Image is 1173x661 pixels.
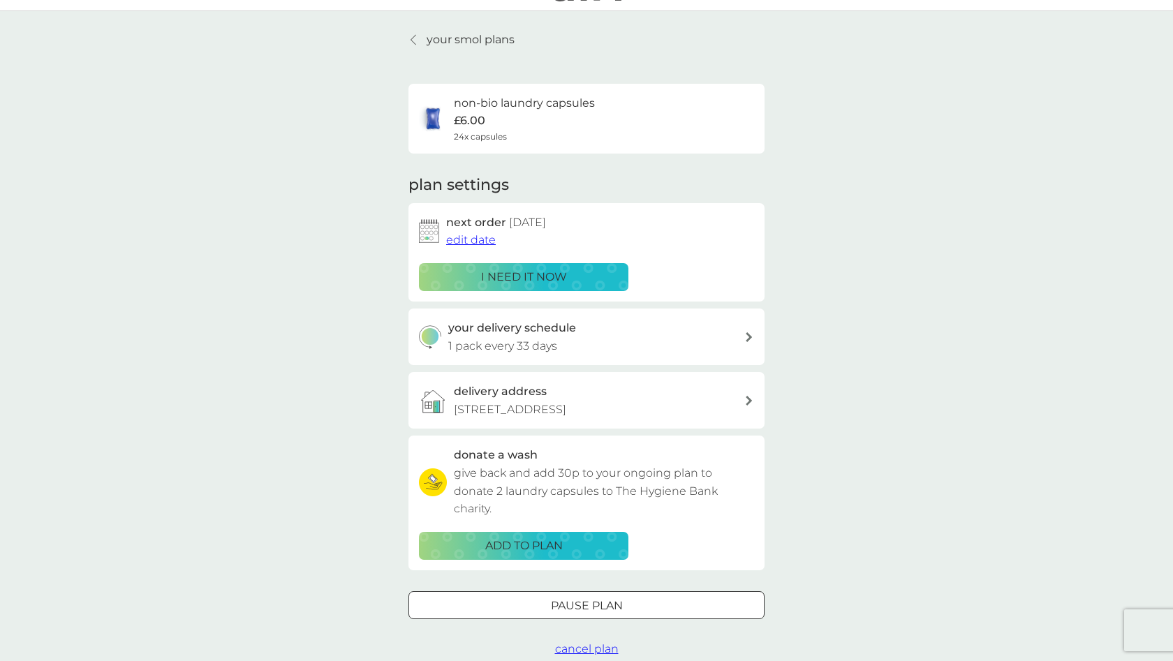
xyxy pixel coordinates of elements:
p: your smol plans [427,31,515,49]
h2: plan settings [408,174,509,196]
h6: non-bio laundry capsules [454,94,595,112]
p: [STREET_ADDRESS] [454,401,566,419]
p: £6.00 [454,112,485,130]
p: i need it now [481,268,567,286]
h3: delivery address [454,383,547,401]
a: delivery address[STREET_ADDRESS] [408,372,765,429]
h3: your delivery schedule [448,319,576,337]
button: i need it now [419,263,628,291]
img: non-bio laundry capsules [419,105,447,133]
p: Pause plan [551,597,623,615]
button: cancel plan [555,640,619,658]
span: 24x capsules [454,130,507,143]
button: ADD TO PLAN [419,532,628,560]
button: your delivery schedule1 pack every 33 days [408,309,765,365]
button: Pause plan [408,591,765,619]
h2: next order [446,214,546,232]
span: cancel plan [555,642,619,655]
p: give back and add 30p to your ongoing plan to donate 2 laundry capsules to The Hygiene Bank charity. [454,464,754,518]
button: edit date [446,231,496,249]
span: [DATE] [509,216,546,229]
a: your smol plans [408,31,515,49]
p: 1 pack every 33 days [448,337,557,355]
span: edit date [446,233,496,246]
p: ADD TO PLAN [485,537,563,555]
h3: donate a wash [454,446,538,464]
